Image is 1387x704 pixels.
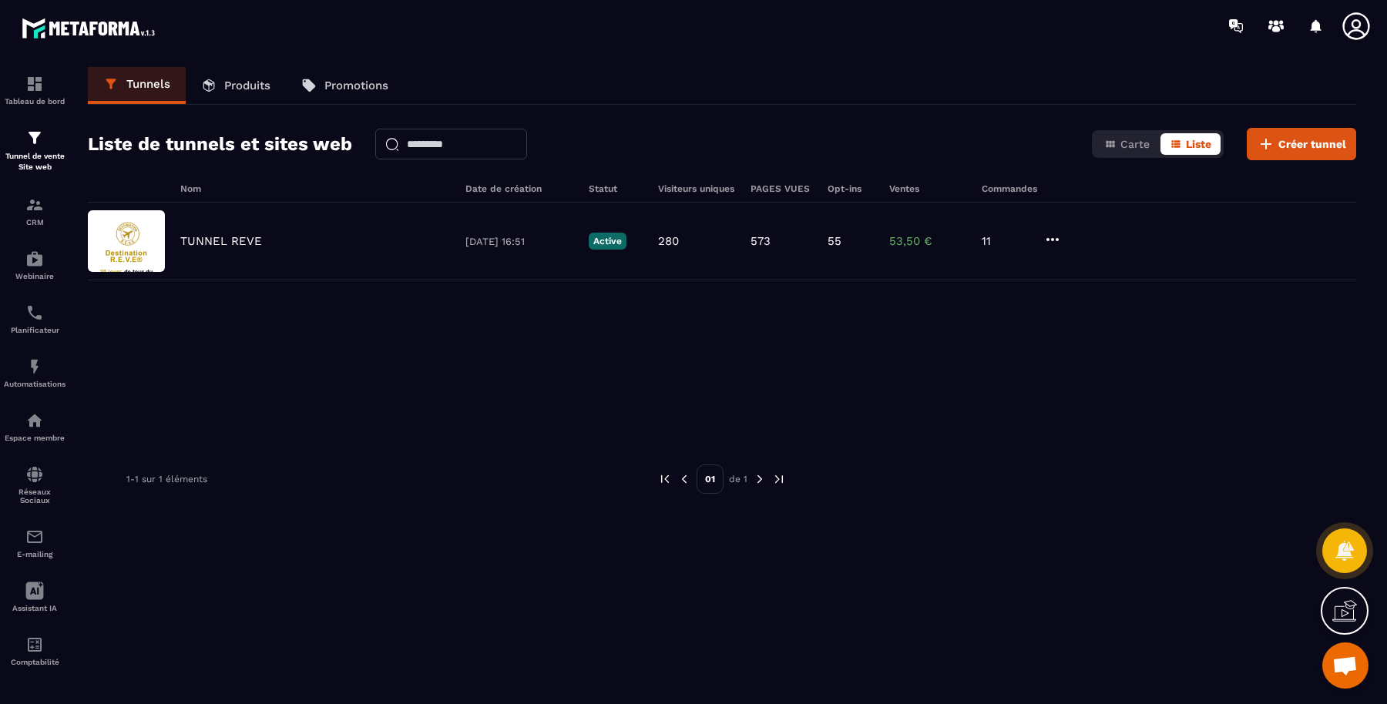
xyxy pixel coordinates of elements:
h6: PAGES VUES [751,183,812,194]
p: 55 [828,234,841,248]
img: formation [25,129,44,147]
p: Automatisations [4,380,65,388]
h6: Nom [180,183,450,194]
button: Liste [1160,133,1221,155]
img: next [772,472,786,486]
p: 1-1 sur 1 éléments [126,474,207,484]
a: formationformationCRM [4,184,65,238]
a: Produits [186,67,286,104]
img: formation [25,75,44,93]
img: scheduler [25,303,44,322]
img: social-network [25,465,44,484]
img: automations [25,411,44,430]
h6: Ventes [889,183,966,194]
p: Espace membre [4,434,65,442]
a: automationsautomationsAutomatisations [4,346,65,400]
a: Tunnels [88,67,186,104]
img: logo [22,14,160,42]
p: 11 [982,234,1028,248]
span: Liste [1186,138,1211,150]
p: de 1 [729,473,747,485]
p: Webinaire [4,272,65,280]
a: social-networksocial-networkRéseaux Sociaux [4,454,65,516]
p: Active [589,233,626,250]
a: emailemailE-mailing [4,516,65,570]
img: prev [658,472,672,486]
h6: Statut [589,183,643,194]
p: E-mailing [4,550,65,558]
a: accountantaccountantComptabilité [4,624,65,678]
a: Promotions [286,67,404,104]
button: Carte [1095,133,1159,155]
img: automations [25,250,44,268]
img: formation [25,196,44,214]
p: CRM [4,218,65,226]
p: TUNNEL REVE [180,234,262,248]
p: Planificateur [4,326,65,334]
p: Assistant IA [4,604,65,612]
img: automations [25,357,44,376]
img: email [25,528,44,546]
a: automationsautomationsWebinaire [4,238,65,292]
div: Ouvrir le chat [1322,642,1369,689]
p: Produits [224,79,270,92]
h6: Date de création [465,183,573,194]
p: 280 [658,234,679,248]
a: formationformationTunnel de vente Site web [4,117,65,184]
h6: Opt-ins [828,183,874,194]
p: Réseaux Sociaux [4,488,65,505]
h6: Visiteurs uniques [658,183,735,194]
span: Créer tunnel [1278,136,1346,152]
img: next [753,472,767,486]
p: 53,50 € [889,234,966,248]
p: Tableau de bord [4,97,65,106]
p: 573 [751,234,771,248]
img: image [88,210,165,272]
span: Carte [1120,138,1150,150]
p: Tunnel de vente Site web [4,151,65,173]
a: formationformationTableau de bord [4,63,65,117]
p: [DATE] 16:51 [465,236,573,247]
p: Promotions [324,79,388,92]
a: automationsautomationsEspace membre [4,400,65,454]
img: accountant [25,635,44,654]
p: Tunnels [126,77,170,91]
a: Assistant IA [4,570,65,624]
a: schedulerschedulerPlanificateur [4,292,65,346]
p: Comptabilité [4,658,65,666]
img: prev [677,472,691,486]
button: Créer tunnel [1247,128,1356,160]
h2: Liste de tunnels et sites web [88,129,352,159]
h6: Commandes [982,183,1037,194]
p: 01 [697,464,724,494]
